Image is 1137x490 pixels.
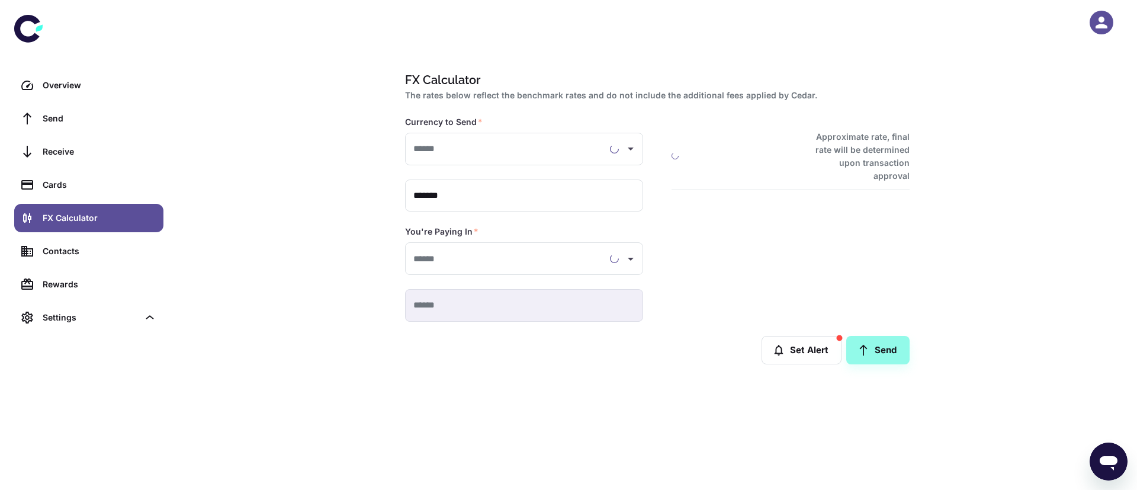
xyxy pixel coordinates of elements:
a: Receive [14,137,163,166]
div: Rewards [43,278,156,291]
div: Settings [43,311,139,324]
label: Currency to Send [405,116,483,128]
div: Send [43,112,156,125]
button: Open [622,251,639,267]
button: Set Alert [762,336,841,364]
div: Receive [43,145,156,158]
a: Cards [14,171,163,199]
label: You're Paying In [405,226,478,238]
button: Open [622,140,639,157]
div: Cards [43,178,156,191]
div: FX Calculator [43,212,156,225]
div: Overview [43,79,156,92]
a: Send [846,336,910,364]
a: FX Calculator [14,204,163,232]
h1: FX Calculator [405,71,905,89]
a: Contacts [14,237,163,265]
h6: Approximate rate, final rate will be determined upon transaction approval [802,130,910,182]
div: Settings [14,303,163,332]
div: Contacts [43,245,156,258]
iframe: Button to launch messaging window [1090,443,1128,481]
a: Send [14,104,163,133]
a: Rewards [14,270,163,299]
a: Overview [14,71,163,100]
